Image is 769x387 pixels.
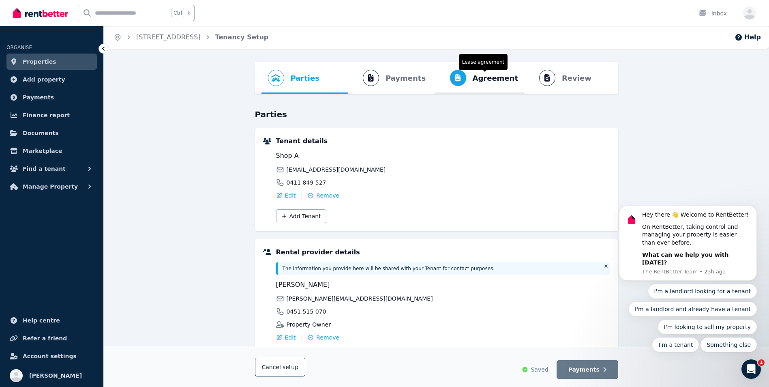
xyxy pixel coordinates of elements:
[276,151,441,161] span: Shop A
[287,320,331,329] span: Property Owner
[262,364,299,370] span: Cancel
[6,330,97,346] a: Refer a friend
[261,62,326,94] button: Parties
[301,191,303,200] span: |
[735,32,761,42] button: Help
[6,161,97,177] button: Find a tenant
[6,45,32,50] span: ORGANISE
[104,26,278,49] nav: Breadcrumb
[276,247,610,257] h5: Rental provider details
[13,7,68,19] img: RentBetter
[215,32,269,42] span: Tenancy Setup
[557,360,618,379] button: Payments
[301,333,303,342] span: |
[287,295,433,303] span: [PERSON_NAME][EMAIL_ADDRESS][DOMAIN_NAME]
[287,166,386,174] span: [EMAIL_ADDRESS][DOMAIN_NAME]
[23,164,66,174] span: Find a tenant
[283,363,298,371] span: setup
[307,333,339,342] button: Remove
[307,191,339,200] button: Remove
[6,125,97,141] a: Documents
[607,133,769,365] iframe: Intercom notifications message
[23,128,59,138] span: Documents
[29,371,82,381] span: [PERSON_NAME]
[568,365,600,374] span: Payments
[23,182,78,191] span: Manage Property
[23,146,62,156] span: Marketplace
[6,71,97,88] a: Add property
[23,351,77,361] span: Account settings
[23,75,65,84] span: Add property
[316,191,339,200] span: Remove
[136,33,201,41] a: [STREET_ADDRESS]
[473,73,518,84] span: Agreement
[255,358,306,376] button: Cancelsetup
[316,333,339,342] span: Remove
[531,365,548,374] span: Saved
[276,136,610,146] h5: Tenant details
[698,9,727,17] div: Inbox
[285,333,296,342] span: Edit
[23,57,56,67] span: Properties
[741,359,761,379] iframe: Intercom live chat
[285,191,296,200] span: Edit
[255,62,618,94] nav: Progress
[276,280,441,290] span: [PERSON_NAME]
[283,265,599,272] p: The information you provide here will be shared with your Tenant for contact purposes.
[276,209,326,223] button: Add Tenant
[287,178,326,187] span: 0411 849 527
[6,312,97,329] a: Help centre
[263,249,271,255] img: Rental providers
[287,307,326,316] span: 0451 515 070
[6,107,97,123] a: Finance report
[23,110,70,120] span: Finance report
[23,333,67,343] span: Refer a friend
[6,54,97,70] a: Properties
[276,191,296,200] button: Edit
[23,92,54,102] span: Payments
[276,333,296,342] button: Edit
[6,143,97,159] a: Marketplace
[6,178,97,195] button: Manage Property
[187,10,190,16] span: k
[435,62,525,94] button: AgreementLease agreement
[6,348,97,364] a: Account settings
[459,54,508,70] span: Lease agreement
[291,73,319,84] span: Parties
[171,8,184,18] span: Ctrl
[758,359,765,366] span: 1
[23,316,60,325] span: Help centre
[6,89,97,105] a: Payments
[255,109,618,120] h3: Parties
